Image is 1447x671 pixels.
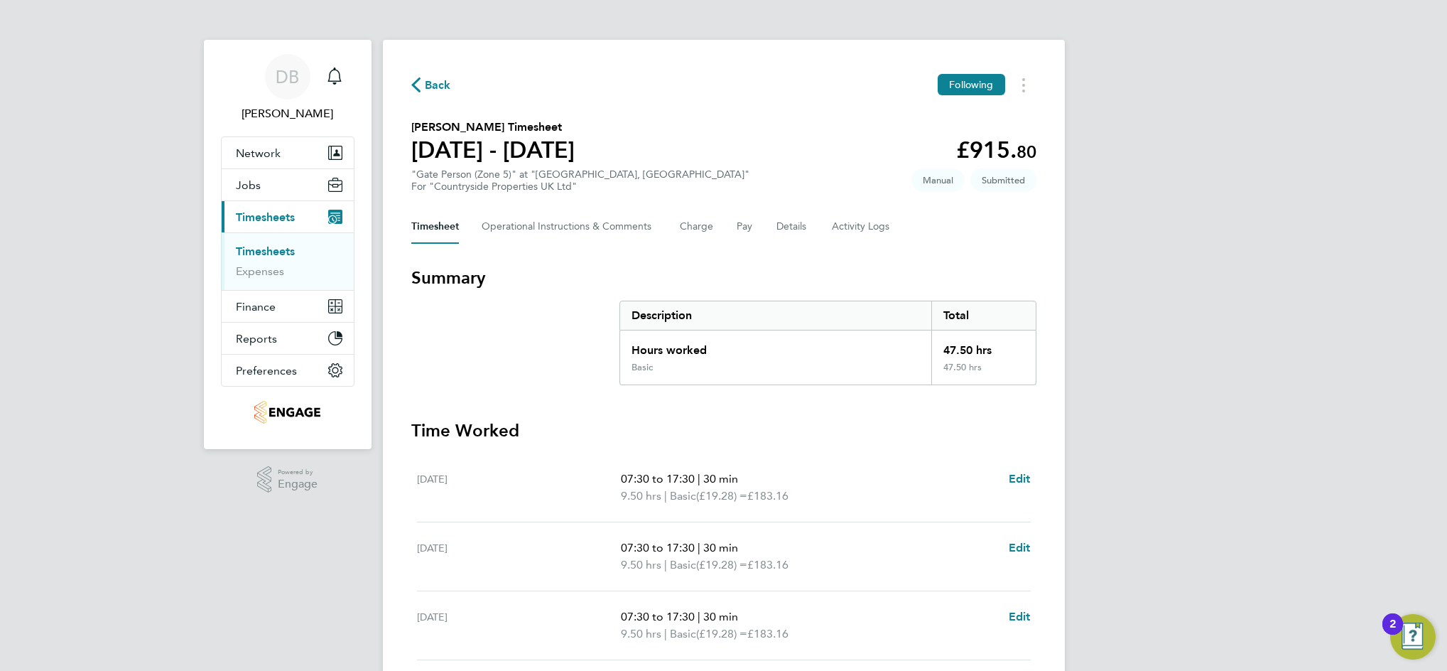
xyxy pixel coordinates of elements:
[222,323,354,354] button: Reports
[236,245,295,258] a: Timesheets
[1390,614,1436,660] button: Open Resource Center, 2 new notifications
[222,232,354,290] div: Timesheets
[222,137,354,168] button: Network
[222,291,354,322] button: Finance
[236,178,261,192] span: Jobs
[698,610,700,623] span: |
[276,68,299,86] span: DB
[949,78,993,91] span: Following
[411,119,575,136] h2: [PERSON_NAME] Timesheet
[1009,471,1031,488] a: Edit
[1389,624,1396,643] div: 2
[670,557,696,574] span: Basic
[411,210,459,244] button: Timesheet
[236,332,277,345] span: Reports
[664,489,667,503] span: |
[747,627,788,640] span: £183.16
[680,210,714,244] button: Charge
[670,626,696,643] span: Basic
[931,331,1035,362] div: 47.50 hrs
[621,472,695,485] span: 07:30 to 17:30
[411,419,1036,442] h3: Time Worked
[747,489,788,503] span: £183.16
[417,471,622,505] div: [DATE]
[931,301,1035,330] div: Total
[737,210,754,244] button: Pay
[417,540,622,574] div: [DATE]
[970,168,1036,192] span: This timesheet is Submitted.
[411,136,575,164] h1: [DATE] - [DATE]
[411,168,749,193] div: "Gate Person (Zone 5)" at "[GEOGRAPHIC_DATA], [GEOGRAPHIC_DATA]"
[222,169,354,200] button: Jobs
[482,210,657,244] button: Operational Instructions & Comments
[1009,540,1031,557] a: Edit
[832,210,891,244] button: Activity Logs
[254,401,320,424] img: thornbaker-logo-retina.png
[664,627,667,640] span: |
[222,355,354,386] button: Preferences
[703,541,738,554] span: 30 min
[417,608,622,643] div: [DATE]
[931,362,1035,385] div: 47.50 hrs
[411,76,451,94] button: Back
[776,210,809,244] button: Details
[621,558,661,571] span: 9.50 hrs
[278,466,318,478] span: Powered by
[236,264,284,278] a: Expenses
[204,40,372,449] nav: Main navigation
[696,489,747,503] span: (£19.28) =
[956,136,1036,163] app-decimal: £915.
[938,74,1004,95] button: Following
[696,627,747,640] span: (£19.28) =
[698,472,700,485] span: |
[698,541,700,554] span: |
[911,168,965,192] span: This timesheet was manually created.
[1009,610,1031,623] span: Edit
[411,181,749,193] div: For "Countryside Properties UK Ltd"
[1009,541,1031,554] span: Edit
[620,301,932,330] div: Description
[621,627,661,640] span: 9.50 hrs
[221,105,354,122] span: Daniel Bassett
[1017,141,1036,162] span: 80
[664,558,667,571] span: |
[236,300,276,313] span: Finance
[221,401,354,424] a: Go to home page
[1009,608,1031,626] a: Edit
[696,558,747,571] span: (£19.28) =
[670,488,696,505] span: Basic
[222,201,354,232] button: Timesheets
[1011,74,1036,96] button: Timesheets Menu
[236,364,297,377] span: Preferences
[621,541,695,554] span: 07:30 to 17:30
[236,146,281,160] span: Network
[632,362,653,373] div: Basic
[278,478,318,490] span: Engage
[1009,472,1031,485] span: Edit
[619,301,1036,385] div: Summary
[425,77,451,94] span: Back
[621,610,695,623] span: 07:30 to 17:30
[411,267,1036,289] h3: Summary
[621,489,661,503] span: 9.50 hrs
[257,466,318,493] a: Powered byEngage
[221,54,354,122] a: DB[PERSON_NAME]
[747,558,788,571] span: £183.16
[236,210,295,224] span: Timesheets
[703,610,738,623] span: 30 min
[703,472,738,485] span: 30 min
[620,331,932,362] div: Hours worked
